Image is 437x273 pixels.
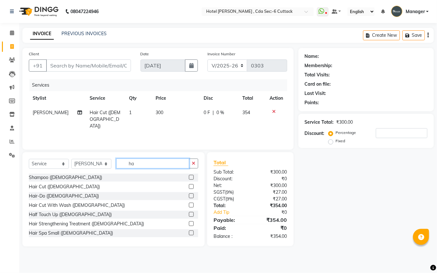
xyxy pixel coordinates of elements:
[61,31,107,36] a: PREVIOUS INVOICES
[250,216,292,224] div: ₹354.00
[305,81,331,88] div: Card on file:
[336,130,356,136] label: Percentage
[209,189,250,196] div: ( )
[239,91,266,105] th: Total
[29,193,99,199] div: Hair-Do ([DEMOGRAPHIC_DATA])
[125,91,152,105] th: Qty
[250,233,292,240] div: ₹354.00
[116,159,189,168] input: Search or Scan
[209,233,250,240] div: Balance :
[16,3,60,20] img: logo
[406,8,425,15] span: Manager
[213,109,214,116] span: |
[305,62,333,69] div: Membership:
[207,51,235,57] label: Invoice Number
[217,109,224,116] span: 0 %
[214,196,225,202] span: CGST
[402,30,425,40] button: Save
[30,28,54,40] a: INVOICE
[90,110,120,129] span: Hair Cut ([DEMOGRAPHIC_DATA])
[250,169,292,175] div: ₹300.00
[209,175,250,182] div: Discount:
[305,119,334,126] div: Service Total:
[305,130,325,137] div: Discount:
[305,99,319,106] div: Points:
[29,59,47,72] button: +91
[305,53,319,60] div: Name:
[226,190,232,195] span: 9%
[242,110,250,115] span: 354
[250,224,292,232] div: ₹0
[209,169,250,175] div: Sub Total:
[214,189,225,195] span: SGST
[250,182,292,189] div: ₹300.00
[363,30,400,40] button: Create New
[141,51,149,57] label: Date
[214,159,228,166] span: Total
[156,110,163,115] span: 300
[250,189,292,196] div: ₹27.00
[209,182,250,189] div: Net:
[29,79,292,91] div: Services
[391,6,402,17] img: Manager
[209,224,250,232] div: Paid:
[46,59,131,72] input: Search by Name/Mobile/Email/Code
[200,91,239,105] th: Disc
[305,90,326,97] div: Last Visit:
[250,202,292,209] div: ₹354.00
[250,175,292,182] div: ₹0
[209,209,257,216] a: Add Tip
[29,51,39,57] label: Client
[29,202,125,209] div: Hair Cut With Wash ([DEMOGRAPHIC_DATA])
[129,110,132,115] span: 1
[204,109,210,116] span: 0 F
[209,216,250,224] div: Payable:
[33,110,69,115] span: [PERSON_NAME]
[29,183,100,190] div: Hair Cut ([DEMOGRAPHIC_DATA])
[209,202,250,209] div: Total:
[227,196,233,201] span: 9%
[336,138,345,144] label: Fixed
[266,91,287,105] th: Action
[152,91,200,105] th: Price
[29,230,113,237] div: Hair Spa Small ([DEMOGRAPHIC_DATA])
[29,211,112,218] div: Half Touch Up ([DEMOGRAPHIC_DATA])
[70,3,99,20] b: 08047224946
[86,91,125,105] th: Service
[209,196,250,202] div: ( )
[250,196,292,202] div: ₹27.00
[29,91,86,105] th: Stylist
[29,221,144,227] div: Hair Strengthening Treatment ([DEMOGRAPHIC_DATA])
[336,119,353,126] div: ₹300.00
[257,209,292,216] div: ₹0
[29,174,102,181] div: Shampoo ([DEMOGRAPHIC_DATA])
[305,72,330,78] div: Total Visits:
